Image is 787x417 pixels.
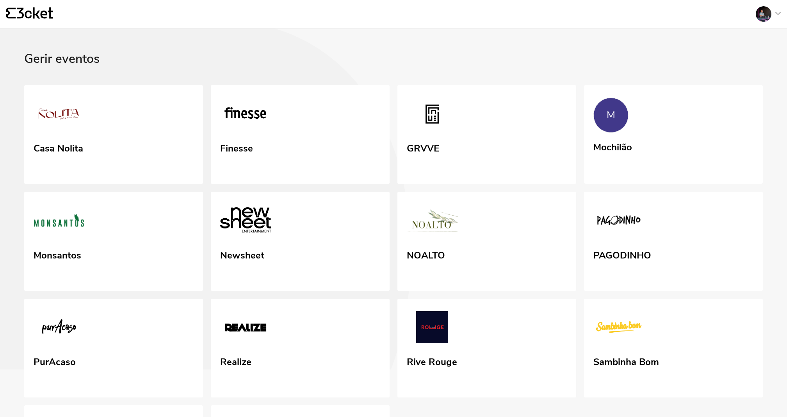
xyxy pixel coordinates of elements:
a: {' '} [6,7,53,21]
g: {' '} [6,8,16,19]
div: M [607,109,615,121]
div: GRVVE [407,140,439,154]
img: GRVVE [407,98,458,133]
img: Realize [220,311,271,346]
img: NOALTO [407,204,458,239]
a: Realize Realize [211,299,390,398]
a: NOALTO NOALTO [397,192,576,291]
div: Gerir eventos [24,52,763,85]
a: Newsheet Newsheet [211,192,390,291]
a: PurAcaso PurAcaso [24,299,203,398]
div: NOALTO [407,247,445,261]
img: Monsantos [34,204,84,239]
a: Rive Rouge Rive Rouge [397,299,576,398]
img: PAGODINHO [593,204,644,239]
a: Casa Nolita Casa Nolita [24,85,203,184]
div: Newsheet [220,247,264,261]
img: Casa Nolita [34,98,84,133]
a: GRVVE GRVVE [397,85,576,184]
div: Sambinha Bom [593,354,659,368]
div: Mochilão [593,139,632,153]
div: Casa Nolita [34,140,83,154]
img: Finesse [220,98,271,133]
img: PurAcaso [34,311,84,346]
div: PAGODINHO [593,247,651,261]
a: M Mochilão [584,85,763,183]
img: Rive Rouge [407,311,458,346]
div: Monsantos [34,247,81,261]
div: Rive Rouge [407,354,457,368]
a: Finesse Finesse [211,85,390,184]
img: Newsheet [220,204,271,239]
div: Finesse [220,140,253,154]
div: Realize [220,354,251,368]
a: Monsantos Monsantos [24,192,203,291]
a: Sambinha Bom Sambinha Bom [584,299,763,398]
a: PAGODINHO PAGODINHO [584,192,763,291]
img: Sambinha Bom [593,311,644,346]
div: PurAcaso [34,354,76,368]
